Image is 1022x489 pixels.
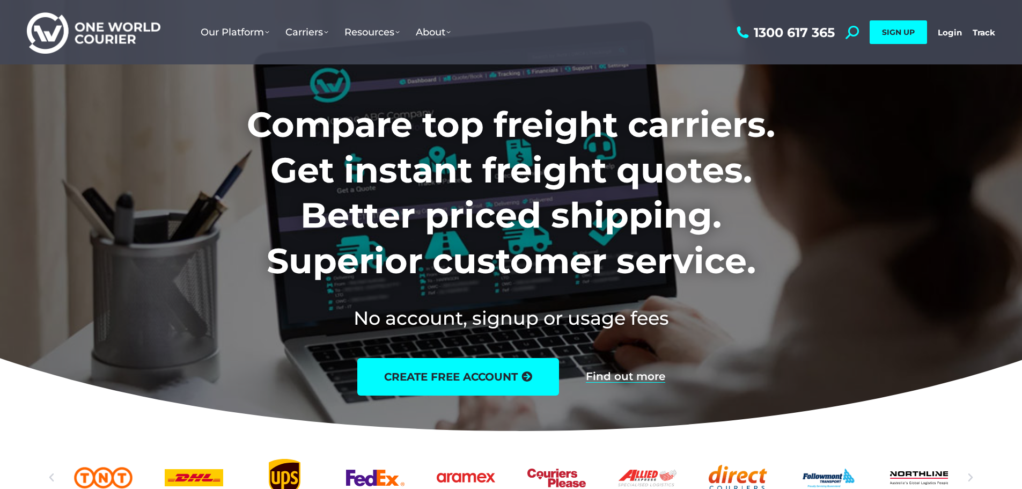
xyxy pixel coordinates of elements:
span: Resources [344,26,400,38]
h1: Compare top freight carriers. Get instant freight quotes. Better priced shipping. Superior custom... [176,102,846,283]
img: One World Courier [27,11,160,54]
a: Resources [336,16,408,49]
a: create free account [357,358,559,396]
h2: No account, signup or usage fees [176,305,846,331]
span: Carriers [285,26,328,38]
span: About [416,26,451,38]
span: Our Platform [201,26,269,38]
a: Our Platform [193,16,277,49]
a: Carriers [277,16,336,49]
span: SIGN UP [882,27,915,37]
a: Login [938,27,962,38]
a: 1300 617 365 [734,26,835,39]
a: SIGN UP [870,20,927,44]
a: Find out more [586,371,665,383]
a: About [408,16,459,49]
a: Track [973,27,995,38]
